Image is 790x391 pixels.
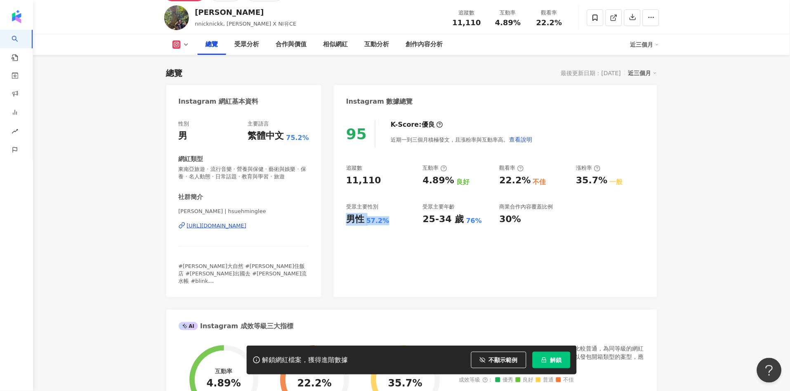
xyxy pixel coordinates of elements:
[516,377,534,384] span: 良好
[500,174,531,187] div: 22.2%
[550,357,562,363] span: 解鎖
[195,21,297,27] span: nnicknickk, [PERSON_NAME] X NI유CE
[286,133,309,142] span: 75.2%
[179,97,259,106] div: Instagram 網紅基本資料
[166,67,183,79] div: 總覽
[366,216,389,225] div: 57.2%
[207,378,241,390] div: 4.89%
[453,18,481,27] span: 11,110
[471,352,526,368] button: 不顯示範例
[451,9,483,17] div: 追蹤數
[610,178,623,187] div: 一般
[179,120,189,128] div: 性別
[12,123,18,142] span: rise
[297,378,332,390] div: 22.2%
[323,40,348,50] div: 相似網紅
[576,164,601,172] div: 漲粉率
[561,70,621,76] div: 最後更新日期：[DATE]
[509,136,532,143] span: 查看說明
[346,97,413,106] div: Instagram 數據總覽
[422,120,435,129] div: 優良
[500,213,521,226] div: 30%
[628,68,657,78] div: 近三個月
[179,263,307,292] span: #[PERSON_NAME]大自然 #[PERSON_NAME]住飯店 #[PERSON_NAME]出國去 #[PERSON_NAME]流水帳 #blink 🏖⛵️🏝🎢🗽🗿🚀🕶🦒🩷🖤✨
[276,40,307,50] div: 合作與價值
[459,377,645,384] div: 成效等級 ：
[500,164,524,172] div: 觀看率
[556,377,574,384] span: 不佳
[179,222,309,230] a: [URL][DOMAIN_NAME]
[406,40,443,50] div: 創作內容分析
[206,40,218,50] div: 總覽
[534,9,565,17] div: 觀看率
[10,10,23,23] img: logo icon
[423,174,454,187] div: 4.89%
[346,213,364,226] div: 男性
[195,7,297,17] div: [PERSON_NAME]
[533,352,571,368] button: 解鎖
[388,378,422,390] div: 35.7%
[509,131,533,148] button: 查看說明
[346,174,381,187] div: 11,110
[179,322,293,331] div: Instagram 成效等級三大指標
[164,5,189,30] img: KOL Avatar
[235,40,259,50] div: 受眾分析
[262,356,348,365] div: 解鎖網紅檔案，獲得進階數據
[423,213,464,226] div: 25-34 歲
[423,164,447,172] div: 互動率
[536,19,562,27] span: 22.2%
[630,38,659,51] div: 近三個月
[179,208,309,215] span: [PERSON_NAME] | hsuehminglee
[248,130,284,142] div: 繁體中文
[179,155,203,164] div: 網紅類型
[493,9,524,17] div: 互動率
[179,193,203,201] div: 社群簡介
[456,178,469,187] div: 良好
[179,130,188,142] div: 男
[541,357,547,363] span: lock
[466,216,482,225] div: 76%
[248,120,269,128] div: 主要語言
[346,126,367,142] div: 95
[12,30,28,62] a: search
[423,203,455,211] div: 受眾主要年齡
[346,164,362,172] div: 追蹤數
[536,377,554,384] span: 普通
[346,203,378,211] div: 受眾主要性別
[179,322,198,330] div: AI
[391,131,533,148] div: 近期一到三個月積極發文，且漲粉率與互動率高。
[459,345,645,369] div: 該網紅的互動率和漲粉率都不錯，唯獨觀看率比較普通，為同等級的網紅的中低等級，效果不一定會好，但仍然建議可以發包開箱類型的案型，應該會比較有成效！
[489,357,518,363] span: 不顯示範例
[495,19,521,27] span: 4.89%
[391,120,443,129] div: K-Score :
[365,40,389,50] div: 互動分析
[500,203,553,211] div: 商業合作內容覆蓋比例
[179,166,309,180] span: 東南亞旅遊 · 流行音樂 · 營養與保健 · 藝術與娛樂 · 保養 · 名人動態 · 日常話題 · 教育與學習 · 旅遊
[495,377,514,384] span: 優秀
[576,174,608,187] div: 35.7%
[187,222,247,230] div: [URL][DOMAIN_NAME]
[533,178,546,187] div: 不佳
